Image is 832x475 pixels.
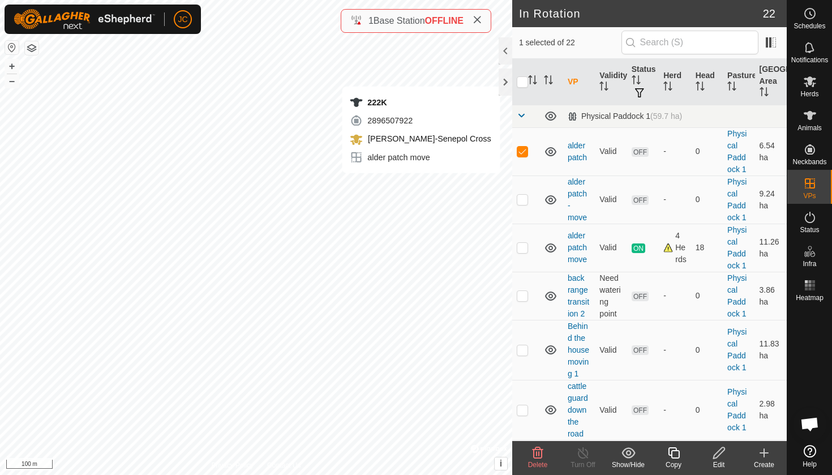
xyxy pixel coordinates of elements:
[755,224,787,272] td: 11.26 ha
[792,159,826,165] span: Neckbands
[568,112,682,121] div: Physical Paddock 1
[727,273,747,318] a: Physical Paddock 1
[663,404,686,416] div: -
[5,74,19,88] button: –
[374,16,425,25] span: Base Station
[800,91,818,97] span: Herds
[368,16,374,25] span: 1
[349,96,491,109] div: 222K
[632,77,641,86] p-sorticon: Activate to sort
[691,272,723,320] td: 0
[663,230,686,266] div: 4 Herds
[741,460,787,470] div: Create
[568,177,587,222] a: alder patch - move
[727,129,747,174] a: Physical Paddock 1
[793,407,827,441] div: Open chat
[627,59,659,105] th: Status
[595,320,627,380] td: Valid
[544,77,553,86] p-sorticon: Activate to sort
[568,382,588,438] a: cattle guard down the road
[691,380,723,440] td: 0
[14,9,155,29] img: Gallagher Logo
[797,125,822,131] span: Animals
[632,195,649,205] span: OFF
[632,292,649,301] span: OFF
[500,459,502,468] span: i
[632,243,645,253] span: ON
[365,134,491,143] span: [PERSON_NAME]-Senepol Cross
[5,41,19,54] button: Reset Map
[349,114,491,127] div: 2896507922
[651,460,696,470] div: Copy
[560,460,606,470] div: Turn Off
[632,405,649,415] span: OFF
[663,146,686,157] div: -
[568,141,587,162] a: alder patch
[5,59,19,73] button: +
[696,83,705,92] p-sorticon: Activate to sort
[755,380,787,440] td: 2.98 ha
[691,127,723,176] td: 0
[659,59,691,105] th: Herd
[595,380,627,440] td: Valid
[663,290,686,302] div: -
[800,226,819,233] span: Status
[519,37,621,49] span: 1 selected of 22
[495,457,507,470] button: i
[755,320,787,380] td: 11.83 ha
[632,147,649,157] span: OFF
[723,59,754,105] th: Pasture
[691,224,723,272] td: 18
[595,176,627,224] td: Valid
[349,151,491,164] div: alder patch move
[663,344,686,356] div: -
[211,460,254,470] a: Privacy Policy
[796,294,824,301] span: Heatmap
[178,14,187,25] span: JC
[425,16,464,25] span: OFFLINE
[632,345,649,355] span: OFF
[663,83,672,92] p-sorticon: Activate to sort
[691,176,723,224] td: 0
[25,41,38,55] button: Map Layers
[528,77,537,86] p-sorticon: Activate to sort
[599,83,608,92] p-sorticon: Activate to sort
[595,127,627,176] td: Valid
[528,461,548,469] span: Delete
[696,460,741,470] div: Edit
[519,7,763,20] h2: In Rotation
[755,176,787,224] td: 9.24 ha
[727,177,747,222] a: Physical Paddock 1
[621,31,758,54] input: Search (S)
[595,224,627,272] td: Valid
[794,23,825,29] span: Schedules
[595,59,627,105] th: Validity
[563,59,595,105] th: VP
[691,59,723,105] th: Head
[568,322,589,378] a: Behind the house moving 1
[755,127,787,176] td: 6.54 ha
[606,460,651,470] div: Show/Hide
[727,83,736,92] p-sorticon: Activate to sort
[787,440,832,472] a: Help
[803,192,816,199] span: VPs
[755,272,787,320] td: 3.86 ha
[727,327,747,372] a: Physical Paddock 1
[763,5,775,22] span: 22
[568,231,587,264] a: alder patch move
[568,273,589,318] a: back range transition 2
[650,112,682,121] span: (59.7 ha)
[803,260,816,267] span: Infra
[663,194,686,206] div: -
[791,57,828,63] span: Notifications
[727,225,747,270] a: Physical Paddock 1
[691,320,723,380] td: 0
[727,387,747,432] a: Physical Paddock 1
[267,460,301,470] a: Contact Us
[803,461,817,468] span: Help
[595,272,627,320] td: Need watering point
[760,89,769,98] p-sorticon: Activate to sort
[755,59,787,105] th: [GEOGRAPHIC_DATA] Area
